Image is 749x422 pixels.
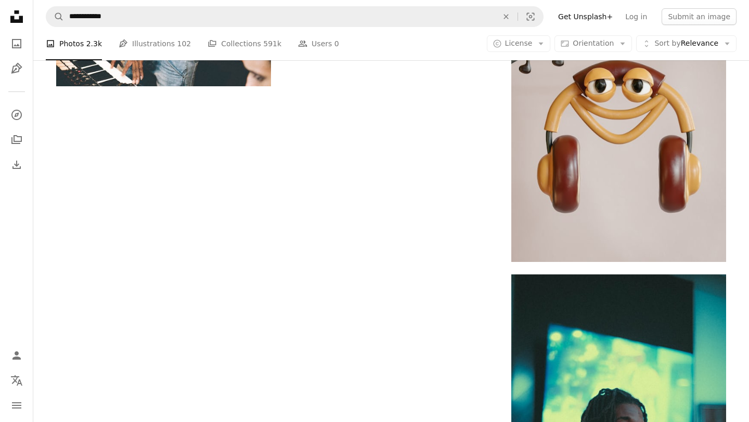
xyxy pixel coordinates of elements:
[6,370,27,391] button: Language
[6,33,27,54] a: Photos
[119,27,191,60] a: Illustrations 102
[6,395,27,416] button: Menu
[552,8,619,25] a: Get Unsplash+
[636,35,737,52] button: Sort byRelevance
[654,38,718,49] span: Relevance
[298,27,339,60] a: Users 0
[46,6,544,27] form: Find visuals sitewide
[554,35,632,52] button: Orientation
[6,6,27,29] a: Home — Unsplash
[662,8,737,25] button: Submit an image
[619,8,653,25] a: Log in
[6,154,27,175] a: Download History
[208,27,281,60] a: Collections 591k
[263,38,281,49] span: 591k
[334,38,339,49] span: 0
[46,7,64,27] button: Search Unsplash
[6,104,27,125] a: Explore
[505,39,533,47] span: License
[6,345,27,366] a: Log in / Sign up
[654,39,680,47] span: Sort by
[487,35,551,52] button: License
[511,114,726,123] a: A pair of headphones hanging from a music note
[518,7,543,27] button: Visual search
[6,58,27,79] a: Illustrations
[495,7,518,27] button: Clear
[573,39,614,47] span: Orientation
[177,38,191,49] span: 102
[6,129,27,150] a: Collections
